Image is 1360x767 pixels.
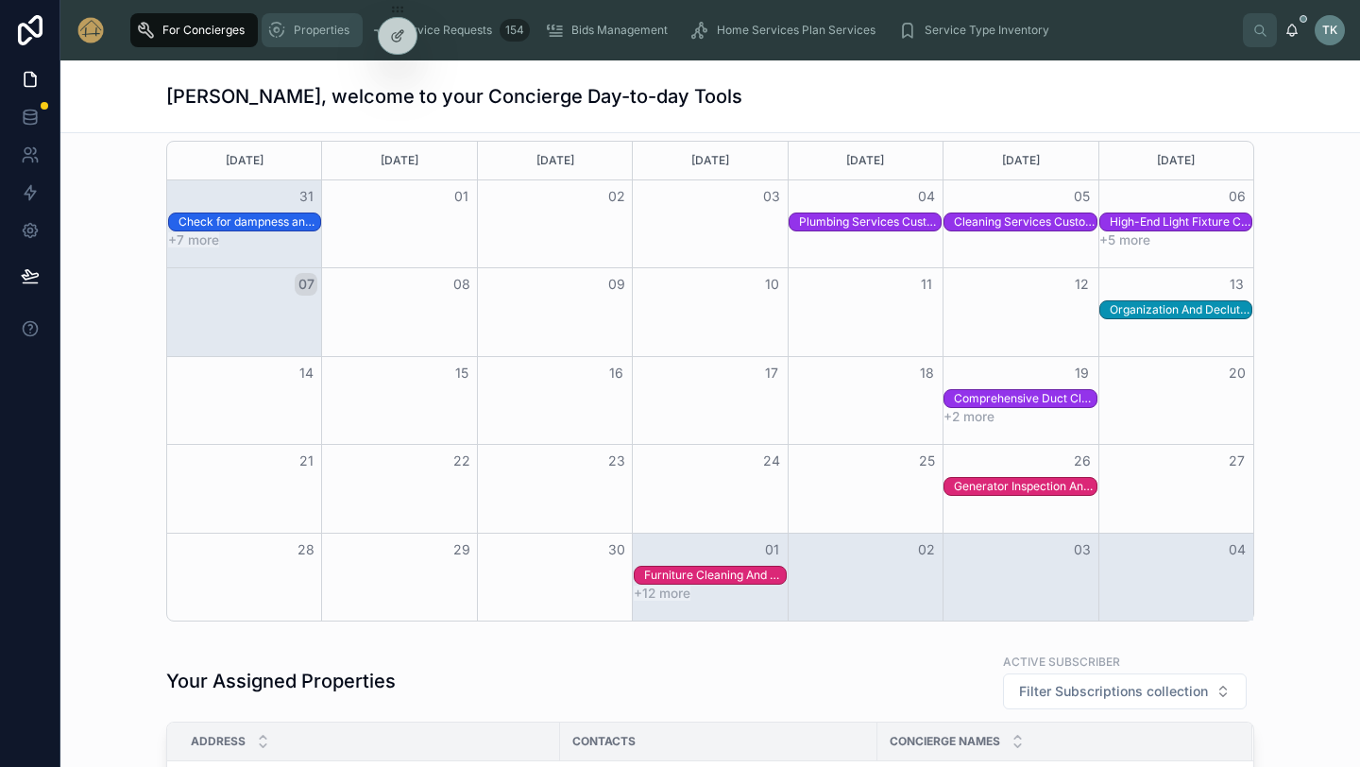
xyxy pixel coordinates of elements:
[954,390,1096,407] div: Comprehensive Duct Cleaning
[500,19,530,42] div: 154
[644,567,786,584] div: Furniture Cleaning And Scotchgard
[954,213,1096,230] div: Cleaning Services Custom Request
[605,538,628,561] button: 30
[295,450,317,472] button: 21
[1071,538,1094,561] button: 03
[915,450,938,472] button: 25
[1226,538,1249,561] button: 04
[954,214,1096,230] div: Cleaning Services Custom Request
[605,362,628,384] button: 16
[325,142,473,179] div: [DATE]
[760,185,783,208] button: 03
[1102,142,1250,179] div: [DATE]
[121,9,1243,51] div: scrollable content
[130,13,258,47] a: For Concierges
[915,538,938,561] button: 02
[1003,673,1247,709] button: Select Button
[1110,214,1251,230] div: High-End Light Fixture Cleaning
[262,13,363,47] a: Properties
[943,409,994,424] button: +2 more
[571,23,668,38] span: Bids Management
[915,362,938,384] button: 18
[450,362,473,384] button: 15
[1110,301,1251,318] div: Organization And Decluttering Services - Refresh Cadence
[170,142,318,179] div: [DATE]
[1322,23,1337,38] span: TK
[1071,185,1094,208] button: 05
[799,214,941,230] div: Plumbing Services Custom Request
[1110,213,1251,230] div: High-End Light Fixture Cleaning
[1003,653,1120,670] label: Active Subscriber
[605,273,628,296] button: 09
[481,142,629,179] div: [DATE]
[295,538,317,561] button: 28
[1071,450,1094,472] button: 26
[1019,682,1208,701] span: Filter Subscriptions collection
[1226,362,1249,384] button: 20
[1226,185,1249,208] button: 06
[1226,273,1249,296] button: 13
[760,362,783,384] button: 17
[892,13,1062,47] a: Service Type Inventory
[1226,450,1249,472] button: 27
[450,273,473,296] button: 08
[605,185,628,208] button: 02
[1099,232,1150,247] button: +5 more
[717,23,875,38] span: Home Services Plan Services
[166,668,396,694] h1: Your Assigned Properties
[915,273,938,296] button: 11
[954,478,1096,495] div: Generator Inspection And Tune Up. Whole House Shut Down To Test Transfer Switch.
[685,13,889,47] a: Home Services Plan Services
[450,185,473,208] button: 01
[605,450,628,472] button: 23
[760,273,783,296] button: 10
[946,142,1095,179] div: [DATE]
[1071,362,1094,384] button: 19
[168,232,219,247] button: +7 more
[366,13,535,47] a: Service Requests154
[295,362,317,384] button: 14
[166,141,1254,622] div: Month View
[191,734,246,749] span: Address
[925,23,1049,38] span: Service Type Inventory
[644,568,786,583] div: Furniture Cleaning And Scotchgard
[636,142,784,179] div: [DATE]
[954,391,1096,406] div: Comprehensive Duct Cleaning
[915,185,938,208] button: 04
[799,213,941,230] div: Plumbing Services Custom Request
[76,15,106,45] img: App logo
[399,23,492,38] span: Service Requests
[294,23,349,38] span: Properties
[295,273,317,296] button: 07
[539,13,681,47] a: Bids Management
[1110,302,1251,317] div: Organization And Decluttering Services - Refresh Cadence
[760,450,783,472] button: 24
[760,538,783,561] button: 01
[1071,273,1094,296] button: 12
[791,142,940,179] div: [DATE]
[450,450,473,472] button: 22
[450,538,473,561] button: 29
[634,586,690,601] button: +12 more
[295,185,317,208] button: 31
[178,213,320,230] div: Check for dampness and mold
[178,214,320,230] div: Check for dampness and mold
[162,23,245,38] span: For Concierges
[890,734,1000,749] span: Concierge Names
[166,83,742,110] h1: [PERSON_NAME], welcome to your Concierge Day-to-day Tools
[572,734,636,749] span: Contacts
[954,479,1096,494] div: Generator Inspection And Tune Up. Whole House Shut Down To Test Transfer Switch.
